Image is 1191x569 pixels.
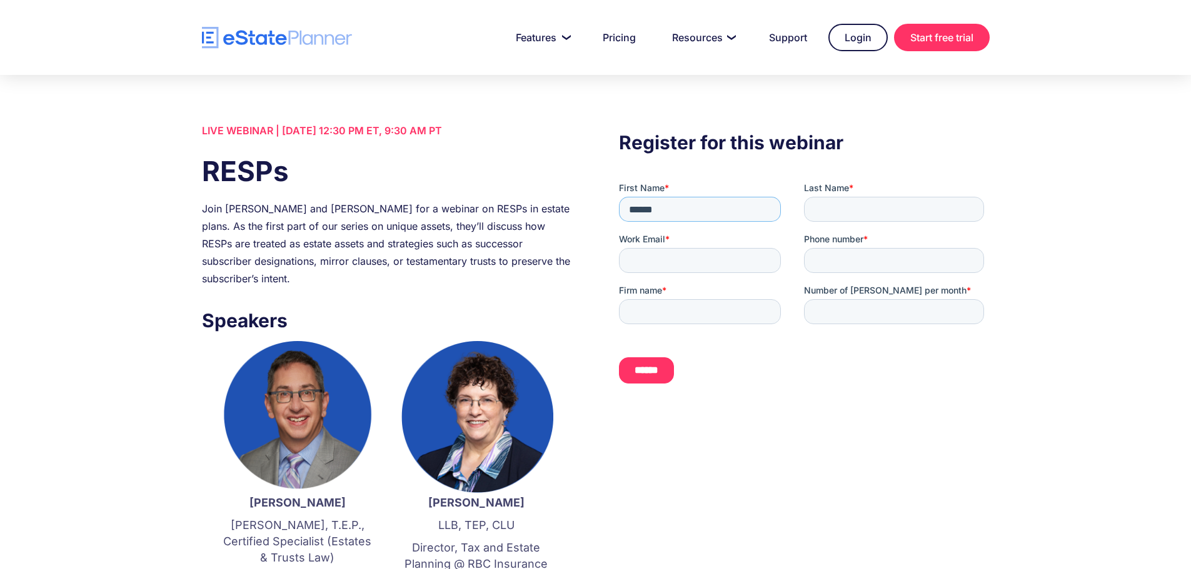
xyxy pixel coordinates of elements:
[894,24,990,51] a: Start free trial
[657,25,748,50] a: Resources
[400,517,553,533] p: LLB, TEP, CLU
[754,25,822,50] a: Support
[501,25,581,50] a: Features
[202,200,572,287] div: Join [PERSON_NAME] and [PERSON_NAME] for a webinar on RESPs in estate plans. As the first part of...
[202,306,572,335] h3: Speakers
[221,517,374,566] p: [PERSON_NAME], T.E.P., Certified Specialist (Estates & Trusts Law)
[588,25,651,50] a: Pricing
[828,24,888,51] a: Login
[619,182,989,405] iframe: Form 0
[202,122,572,139] div: LIVE WEBINAR | [DATE] 12:30 PM ET, 9:30 AM PT
[202,152,572,190] h1: RESPs
[202,27,352,49] a: home
[428,496,525,509] strong: [PERSON_NAME]
[619,128,989,157] h3: Register for this webinar
[249,496,346,509] strong: [PERSON_NAME]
